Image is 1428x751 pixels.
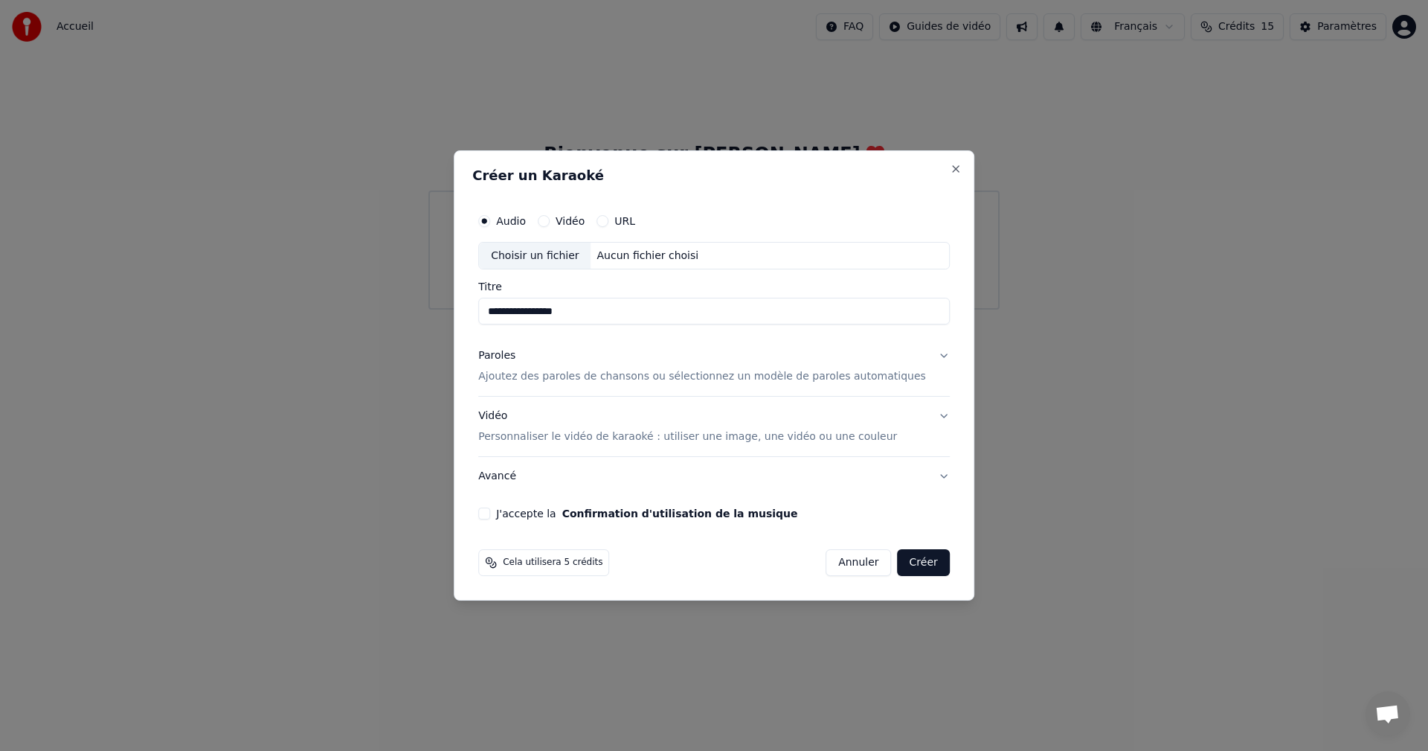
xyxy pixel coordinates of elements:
[472,169,956,182] h2: Créer un Karaoké
[479,243,591,269] div: Choisir un fichier
[496,216,526,226] label: Audio
[898,549,950,576] button: Créer
[562,508,798,519] button: J'accepte la
[478,370,926,385] p: Ajoutez des paroles de chansons ou sélectionnez un modèle de paroles automatiques
[503,557,602,569] span: Cela utilisera 5 crédits
[478,429,897,444] p: Personnaliser le vidéo de karaoké : utiliser une image, une vidéo ou une couleur
[478,282,950,293] label: Titre
[478,457,950,496] button: Avancé
[591,249,705,263] div: Aucun fichier choisi
[478,349,515,364] div: Paroles
[556,216,585,226] label: Vidéo
[478,397,950,457] button: VidéoPersonnaliser le vidéo de karaoké : utiliser une image, une vidéo ou une couleur
[496,508,797,519] label: J'accepte la
[826,549,891,576] button: Annuler
[478,337,950,397] button: ParolesAjoutez des paroles de chansons ou sélectionnez un modèle de paroles automatiques
[478,409,897,445] div: Vidéo
[614,216,635,226] label: URL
